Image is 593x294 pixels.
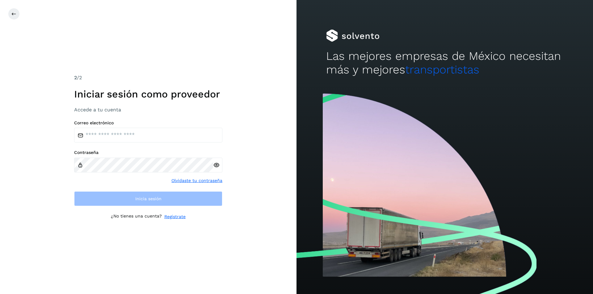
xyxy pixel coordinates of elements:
button: Inicia sesión [74,191,222,206]
div: /2 [74,74,222,81]
h1: Iniciar sesión como proveedor [74,88,222,100]
span: transportistas [405,63,479,76]
h2: Las mejores empresas de México necesitan más y mejores [326,49,563,77]
a: Olvidaste tu contraseña [171,177,222,184]
span: Inicia sesión [135,197,162,201]
a: Regístrate [164,213,186,220]
span: 2 [74,75,77,81]
label: Contraseña [74,150,222,155]
h3: Accede a tu cuenta [74,107,222,113]
p: ¿No tienes una cuenta? [111,213,162,220]
label: Correo electrónico [74,120,222,126]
